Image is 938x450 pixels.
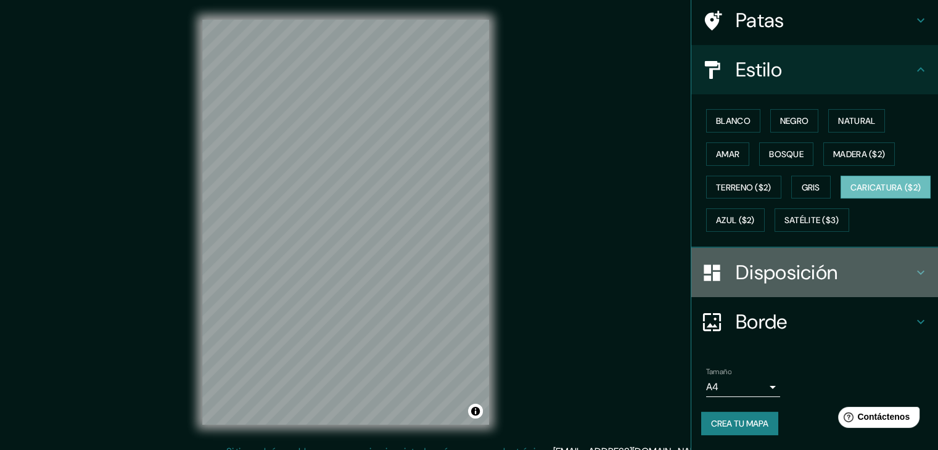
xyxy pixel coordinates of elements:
[736,309,788,335] font: Borde
[706,377,780,397] div: A4
[706,109,760,133] button: Blanco
[202,20,489,425] canvas: Mapa
[838,115,875,126] font: Natural
[716,182,771,193] font: Terreno ($2)
[802,182,820,193] font: Gris
[823,142,895,166] button: Madera ($2)
[770,109,819,133] button: Negro
[691,248,938,297] div: Disposición
[791,176,831,199] button: Gris
[716,149,739,160] font: Amar
[833,149,885,160] font: Madera ($2)
[780,115,809,126] font: Negro
[759,142,813,166] button: Bosque
[841,176,931,199] button: Caricatura ($2)
[706,380,718,393] font: A4
[468,404,483,419] button: Activar o desactivar atribución
[828,402,924,436] iframe: Lanzador de widgets de ayuda
[706,208,765,232] button: Azul ($2)
[701,412,778,435] button: Crea tu mapa
[775,208,849,232] button: Satélite ($3)
[716,215,755,226] font: Azul ($2)
[769,149,804,160] font: Bosque
[691,45,938,94] div: Estilo
[711,418,768,429] font: Crea tu mapa
[706,142,749,166] button: Amar
[736,260,837,285] font: Disposición
[828,109,885,133] button: Natural
[716,115,751,126] font: Blanco
[691,297,938,346] div: Borde
[706,367,731,377] font: Tamaño
[784,215,839,226] font: Satélite ($3)
[736,57,782,83] font: Estilo
[706,176,781,199] button: Terreno ($2)
[736,7,784,33] font: Patas
[850,182,921,193] font: Caricatura ($2)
